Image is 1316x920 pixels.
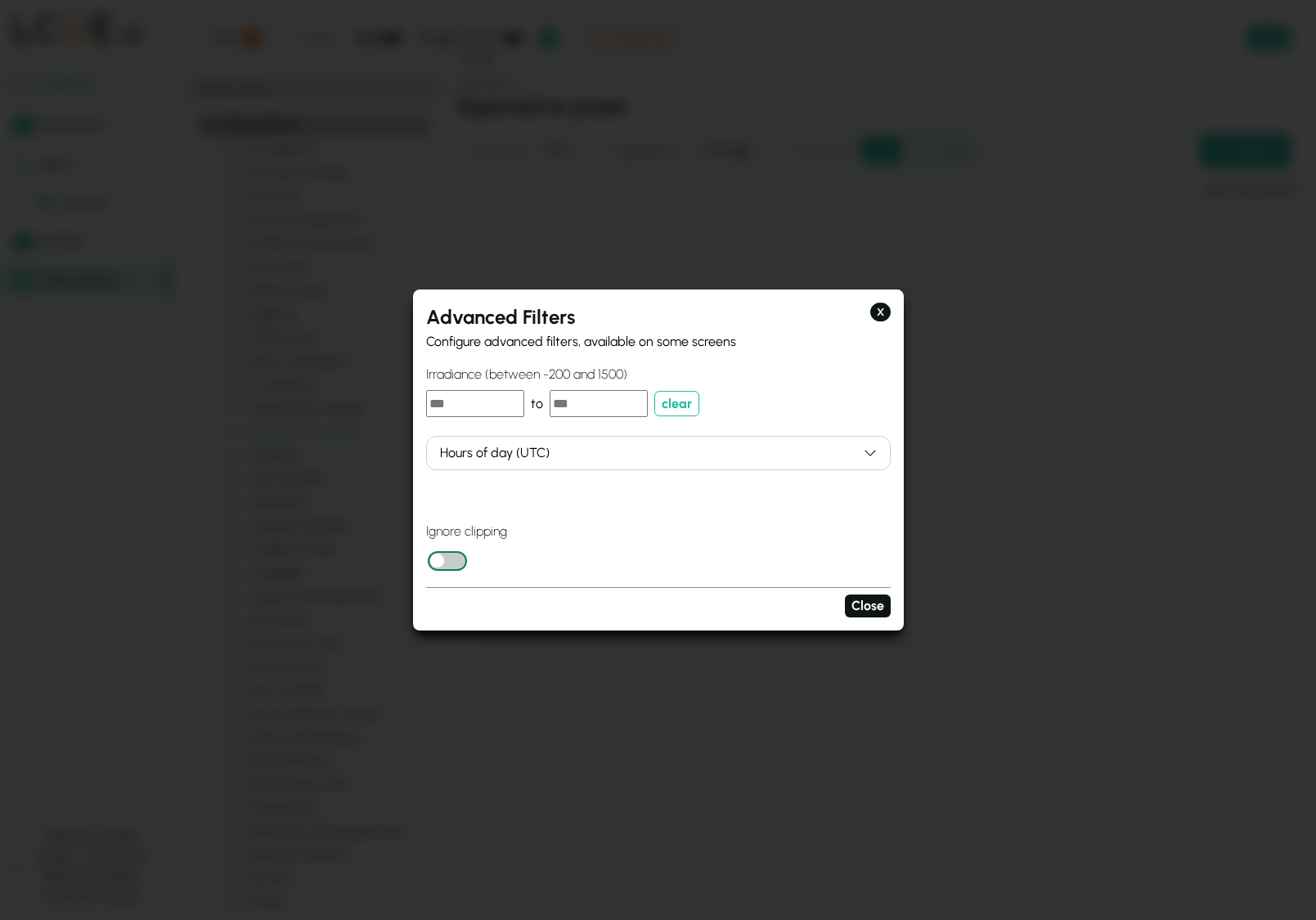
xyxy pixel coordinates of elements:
[426,522,891,541] h4: Ignore clipping
[426,303,891,332] h2: Advanced Filters
[426,365,891,384] h4: Irradiance (between -200 and 1500)
[870,303,891,322] button: X
[654,391,699,416] button: clear
[440,443,857,463] div: Hours of day (UTC)
[531,394,543,414] span: to
[426,332,891,352] p: Configure advanced filters, available on some screens
[845,595,891,618] button: Close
